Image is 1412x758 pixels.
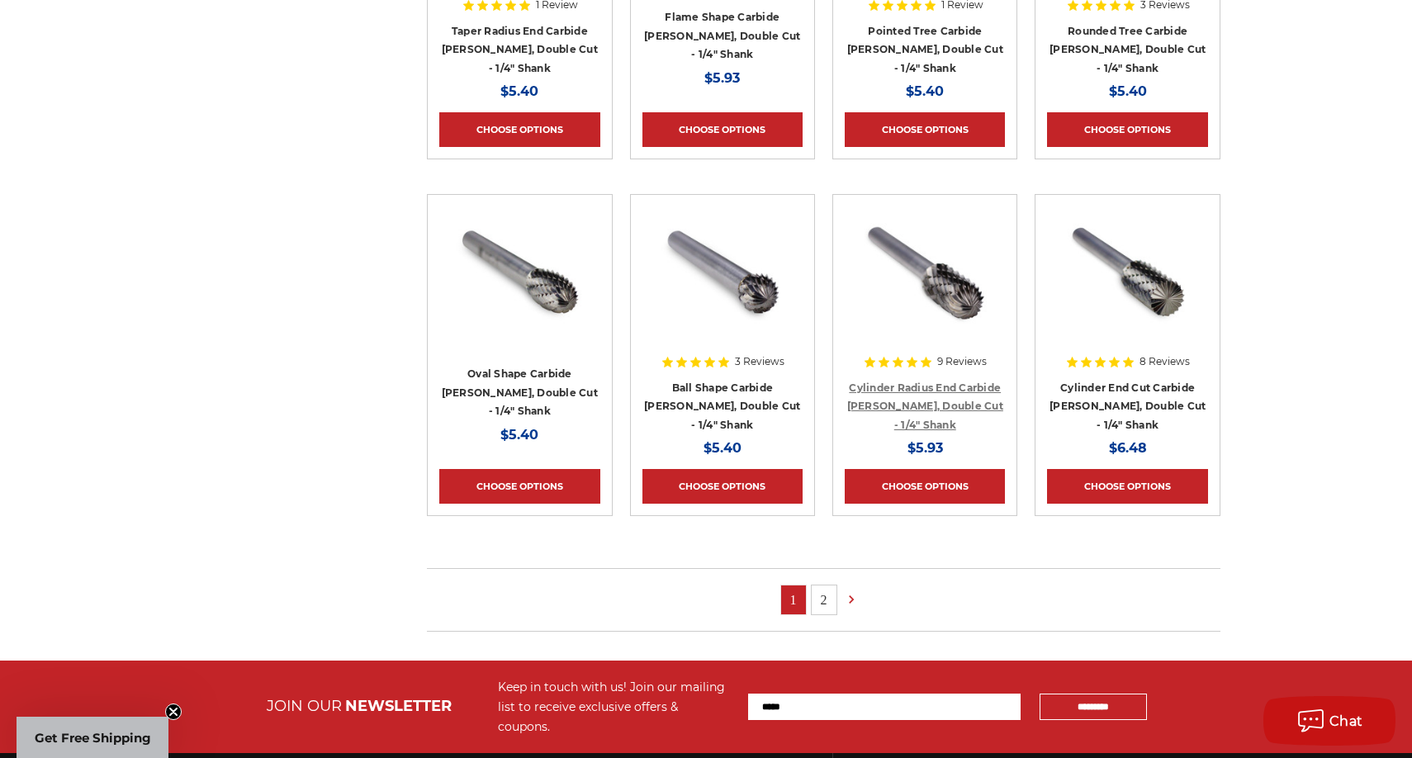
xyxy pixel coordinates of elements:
a: Cylinder Radius End Carbide [PERSON_NAME], Double Cut - 1/4" Shank [847,381,1003,431]
a: Round End Cylinder shape carbide bur 1/4" shank [845,206,1005,367]
button: Close teaser [165,704,182,720]
a: Choose Options [642,112,803,147]
span: JOIN OUR [267,697,342,715]
span: $5.40 [500,83,538,99]
span: $5.40 [1109,83,1147,99]
a: Flame Shape Carbide [PERSON_NAME], Double Cut - 1/4" Shank [644,11,800,60]
a: ball shape carbide bur 1/4" shank [642,206,803,367]
img: Round End Cylinder shape carbide bur 1/4" shank [859,206,991,339]
a: Choose Options [1047,469,1207,504]
a: 2 [812,585,836,614]
a: Choose Options [439,469,599,504]
a: Pointed Tree Carbide [PERSON_NAME], Double Cut - 1/4" Shank [847,25,1003,74]
span: $5.40 [906,83,944,99]
img: Egg shape carbide bur 1/4" shank [453,206,585,339]
span: $5.93 [907,440,943,456]
span: $6.48 [1109,440,1147,456]
a: Choose Options [845,469,1005,504]
button: Chat [1263,696,1395,746]
a: Taper Radius End Carbide [PERSON_NAME], Double Cut - 1/4" Shank [442,25,598,74]
a: Rounded Tree Carbide [PERSON_NAME], Double Cut - 1/4" Shank [1050,25,1206,74]
span: NEWSLETTER [345,697,452,715]
a: Oval Shape Carbide [PERSON_NAME], Double Cut - 1/4" Shank [442,367,598,417]
div: Keep in touch with us! Join our mailing list to receive exclusive offers & coupons. [498,677,732,737]
a: Cylinder End Cut Carbide [PERSON_NAME], Double Cut - 1/4" Shank [1050,381,1206,431]
a: Egg shape carbide bur 1/4" shank [439,206,599,367]
a: End Cut Cylinder shape carbide bur 1/4" shank [1047,206,1207,367]
div: Get Free ShippingClose teaser [17,717,168,758]
span: Get Free Shipping [35,730,151,746]
a: 1 [781,585,806,614]
span: Chat [1329,713,1363,729]
img: ball shape carbide bur 1/4" shank [656,206,789,339]
a: Choose Options [642,469,803,504]
span: $5.40 [704,440,742,456]
img: End Cut Cylinder shape carbide bur 1/4" shank [1062,206,1194,339]
a: Choose Options [1047,112,1207,147]
span: $5.40 [500,427,538,443]
a: Choose Options [439,112,599,147]
a: Choose Options [845,112,1005,147]
span: $5.93 [704,70,740,86]
a: Ball Shape Carbide [PERSON_NAME], Double Cut - 1/4" Shank [644,381,800,431]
